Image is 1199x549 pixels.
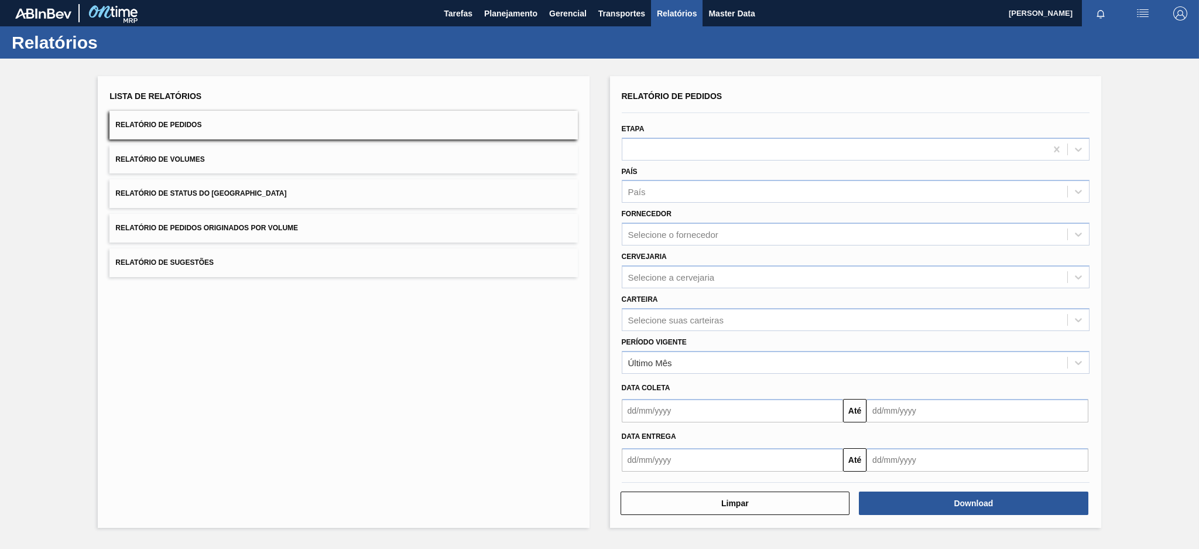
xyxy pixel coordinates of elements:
[622,168,638,176] label: País
[109,91,201,101] span: Lista de Relatórios
[115,155,204,163] span: Relatório de Volumes
[622,295,658,304] label: Carteira
[115,121,201,129] span: Relatório de Pedidos
[115,189,286,197] span: Relatório de Status do [GEOGRAPHIC_DATA]
[622,384,670,392] span: Data coleta
[628,187,646,197] div: País
[843,448,866,472] button: Até
[628,315,724,325] div: Selecione suas carteiras
[621,492,850,515] button: Limpar
[622,399,844,422] input: dd/mm/yyyy
[622,91,722,101] span: Relatório de Pedidos
[859,492,1088,515] button: Download
[549,6,587,21] span: Gerencial
[622,125,645,133] label: Etapa
[622,432,676,441] span: Data entrega
[622,253,667,261] label: Cervejaria
[109,179,577,208] button: Relatório de Status do [GEOGRAPHIC_DATA]
[622,210,672,218] label: Fornecedor
[12,36,220,49] h1: Relatórios
[1173,6,1187,21] img: Logout
[843,399,866,422] button: Até
[628,357,672,367] div: Último Mês
[708,6,755,21] span: Master Data
[484,6,537,21] span: Planejamento
[109,248,577,277] button: Relatório de Sugestões
[628,272,715,282] div: Selecione a cervejaria
[866,399,1088,422] input: dd/mm/yyyy
[622,338,687,346] label: Período Vigente
[115,258,214,267] span: Relatório de Sugestões
[628,230,718,240] div: Selecione o fornecedor
[598,6,645,21] span: Transportes
[657,6,697,21] span: Relatórios
[109,145,577,174] button: Relatório de Volumes
[866,448,1088,472] input: dd/mm/yyyy
[1136,6,1150,21] img: userActions
[115,224,298,232] span: Relatório de Pedidos Originados por Volume
[15,8,71,19] img: TNhmsLtSVTkK8tSr43FrP2fwEKptu5GPRR3wAAAABJRU5ErkJggg==
[1082,5,1119,22] button: Notificações
[622,448,844,472] input: dd/mm/yyyy
[109,111,577,139] button: Relatório de Pedidos
[109,214,577,243] button: Relatório de Pedidos Originados por Volume
[444,6,472,21] span: Tarefas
